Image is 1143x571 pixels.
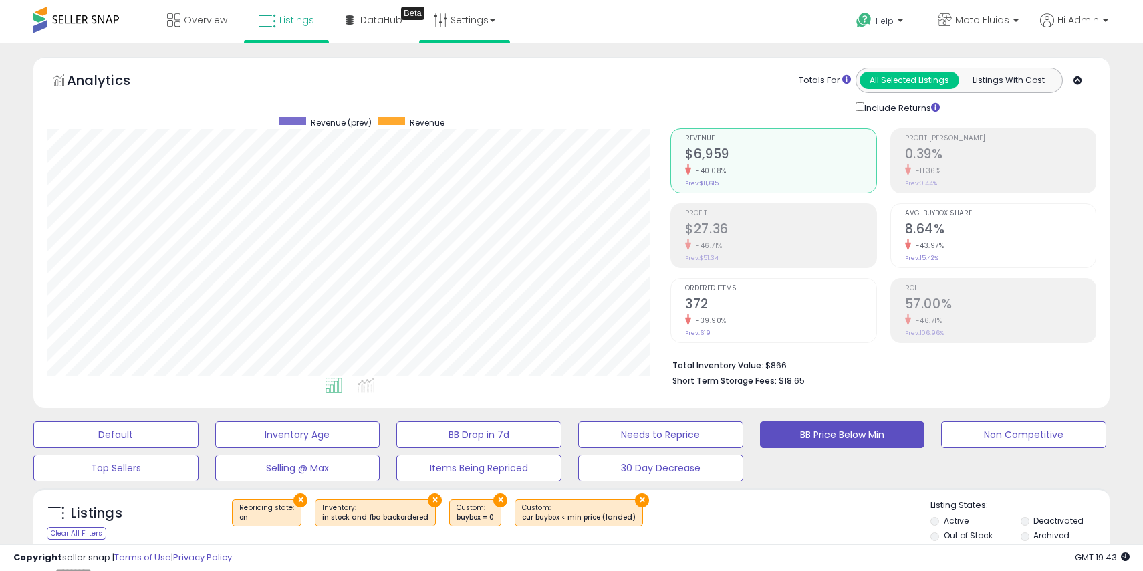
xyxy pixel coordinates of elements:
[239,513,294,522] div: on
[905,146,1096,164] h2: 0.39%
[691,166,727,176] small: -40.08%
[846,2,916,43] a: Help
[685,296,876,314] h2: 372
[959,72,1058,89] button: Listings With Cost
[685,179,719,187] small: Prev: $11,615
[856,12,872,29] i: Get Help
[911,241,944,251] small: -43.97%
[779,374,805,387] span: $18.65
[846,100,956,115] div: Include Returns
[173,551,232,564] a: Privacy Policy
[941,421,1106,448] button: Non Competitive
[685,210,876,217] span: Profit
[905,296,1096,314] h2: 57.00%
[13,551,62,564] strong: Copyright
[691,241,723,251] small: -46.71%
[860,72,959,89] button: All Selected Listings
[930,499,1109,512] p: Listing States:
[905,135,1096,142] span: Profit [PERSON_NAME]
[322,503,428,523] span: Inventory :
[401,7,424,20] div: Tooltip anchor
[428,493,442,507] button: ×
[396,455,561,481] button: Items Being Repriced
[457,503,494,523] span: Custom:
[685,135,876,142] span: Revenue
[311,117,372,128] span: Revenue (prev)
[184,13,227,27] span: Overview
[578,421,743,448] button: Needs to Reprice
[1040,13,1108,43] a: Hi Admin
[685,146,876,164] h2: $6,959
[114,551,171,564] a: Terms of Use
[955,13,1009,27] span: Moto Fluids
[1075,551,1130,564] span: 2025-10-13 19:43 GMT
[635,493,649,507] button: ×
[905,210,1096,217] span: Avg. Buybox Share
[457,513,494,522] div: buybox = 0
[905,285,1096,292] span: ROI
[71,504,122,523] h5: Listings
[522,503,636,523] span: Custom:
[672,375,777,386] b: Short Term Storage Fees:
[911,316,942,326] small: -46.71%
[67,71,156,93] h5: Analytics
[293,493,307,507] button: ×
[685,254,719,262] small: Prev: $51.34
[672,356,1086,372] li: $866
[410,117,444,128] span: Revenue
[905,221,1096,239] h2: 8.64%
[522,513,636,522] div: cur buybox < min price (landed)
[215,421,380,448] button: Inventory Age
[672,360,763,371] b: Total Inventory Value:
[33,455,199,481] button: Top Sellers
[911,166,941,176] small: -11.36%
[876,15,894,27] span: Help
[279,13,314,27] span: Listings
[13,552,232,564] div: seller snap | |
[905,329,944,337] small: Prev: 106.96%
[944,515,969,526] label: Active
[1057,13,1099,27] span: Hi Admin
[578,455,743,481] button: 30 Day Decrease
[47,527,106,540] div: Clear All Filters
[493,493,507,507] button: ×
[360,13,402,27] span: DataHub
[33,421,199,448] button: Default
[905,254,938,262] small: Prev: 15.42%
[691,316,727,326] small: -39.90%
[239,503,294,523] span: Repricing state :
[799,74,851,87] div: Totals For
[905,179,937,187] small: Prev: 0.44%
[685,221,876,239] h2: $27.36
[685,329,711,337] small: Prev: 619
[944,530,993,541] label: Out of Stock
[1033,515,1084,526] label: Deactivated
[215,455,380,481] button: Selling @ Max
[685,285,876,292] span: Ordered Items
[760,421,925,448] button: BB Price Below Min
[322,513,428,522] div: in stock and fba backordered
[1033,530,1069,541] label: Archived
[396,421,561,448] button: BB Drop in 7d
